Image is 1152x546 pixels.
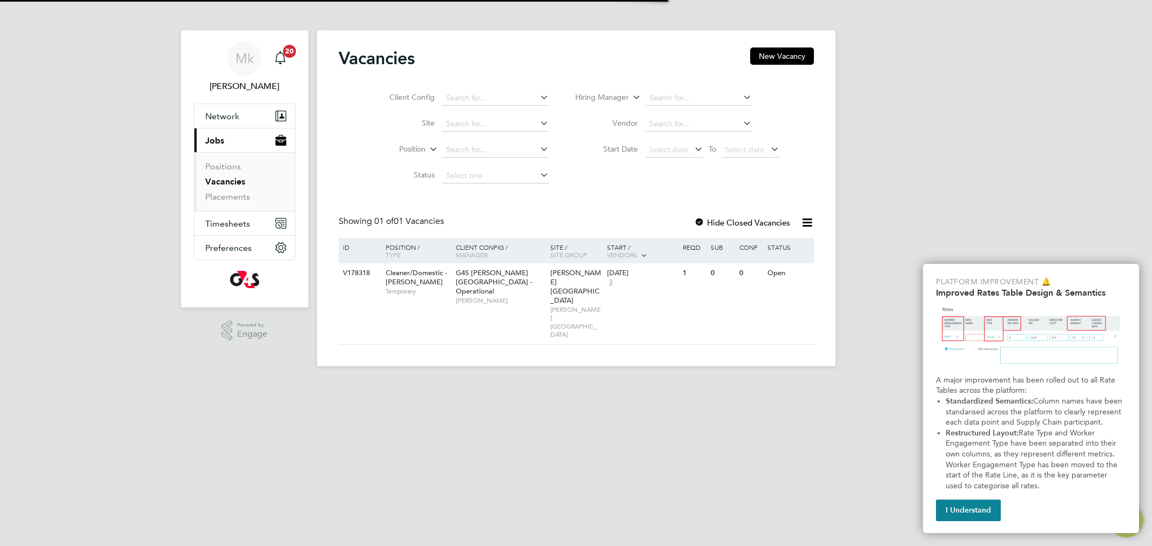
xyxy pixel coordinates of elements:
label: Start Date [576,144,638,154]
span: Site Group [550,250,587,259]
label: Hiring Manager [567,92,629,103]
nav: Main navigation [181,30,308,308]
div: Open [765,263,812,283]
span: To [705,142,719,156]
input: Search for... [645,117,752,132]
span: 20 [283,45,296,58]
img: g4s-logo-retina.png [230,271,259,288]
button: I Understand [936,500,1001,521]
label: Client Config [373,92,435,102]
div: 1 [680,263,708,283]
span: Type [386,250,401,259]
input: Search for... [645,91,752,106]
input: Search for... [442,91,549,106]
input: Search for... [442,117,549,132]
p: A major improvement has been rolled out to all Rate Tables across the platform: [936,375,1126,396]
span: Powered by [237,320,267,330]
label: Status [373,170,435,180]
span: Temporary [386,287,450,296]
span: Network [205,111,239,121]
strong: Standardized Semantics: [946,397,1033,406]
div: V178318 [340,263,378,283]
span: Engage [237,330,267,339]
label: Hide Closed Vacancies [694,217,790,228]
strong: Restructured Layout: [946,428,1019,438]
span: Preferences [205,243,252,253]
div: [DATE] [607,269,677,278]
div: Start / [604,238,680,265]
span: [PERSON_NAME][GEOGRAPHIC_DATA] [550,268,601,305]
button: New Vacancy [750,47,814,65]
span: 01 Vacancies [374,216,444,227]
div: Status [765,238,812,256]
div: Client Config / [453,238,548,264]
img: Updated Rates Table Design & Semantics [936,302,1126,371]
input: Select one [442,168,549,183]
span: [PERSON_NAME] [456,296,545,305]
span: Timesheets [205,219,250,229]
div: 0 [708,263,736,283]
span: Monika krawczyk [194,80,295,93]
div: 0 [737,263,765,283]
span: [PERSON_NAME][GEOGRAPHIC_DATA] [550,305,602,339]
div: Improved Rate Table Semantics [923,264,1139,533]
span: Column names have been standarised across the platform to clearly represent each data point and S... [946,397,1124,427]
a: Go to account details [194,41,295,93]
span: 01 of [374,216,394,227]
span: Jobs [205,135,224,146]
label: Vendor [576,118,638,128]
div: Reqd [680,238,708,256]
span: Select date [725,145,764,154]
a: Go to home page [194,271,295,288]
p: Platform Improvement 🔔 [936,277,1126,288]
div: Site / [548,238,604,264]
h2: Vacancies [339,47,415,69]
div: Position / [378,238,453,264]
div: Showing [339,216,446,227]
div: Sub [708,238,736,256]
span: Cleaner/Domestic - [PERSON_NAME] [386,268,447,286]
div: ID [340,238,378,256]
label: Position [363,144,426,155]
span: Mk [235,51,254,65]
span: 3 [607,278,614,287]
div: Conf [737,238,765,256]
a: Positions [205,161,241,172]
span: Manager [456,250,488,259]
a: Vacancies [205,176,245,187]
span: Rate Type and Worker Engagement Type have been separated into their own columns, as they represen... [946,428,1120,490]
input: Search for... [442,142,549,158]
h2: Improved Rates Table Design & Semantics [936,288,1126,298]
span: G4S [PERSON_NAME][GEOGRAPHIC_DATA] - Operational [456,268,533,296]
span: Vendors [607,250,637,259]
label: Site [373,118,435,128]
span: Select date [649,145,688,154]
a: Placements [205,192,250,202]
